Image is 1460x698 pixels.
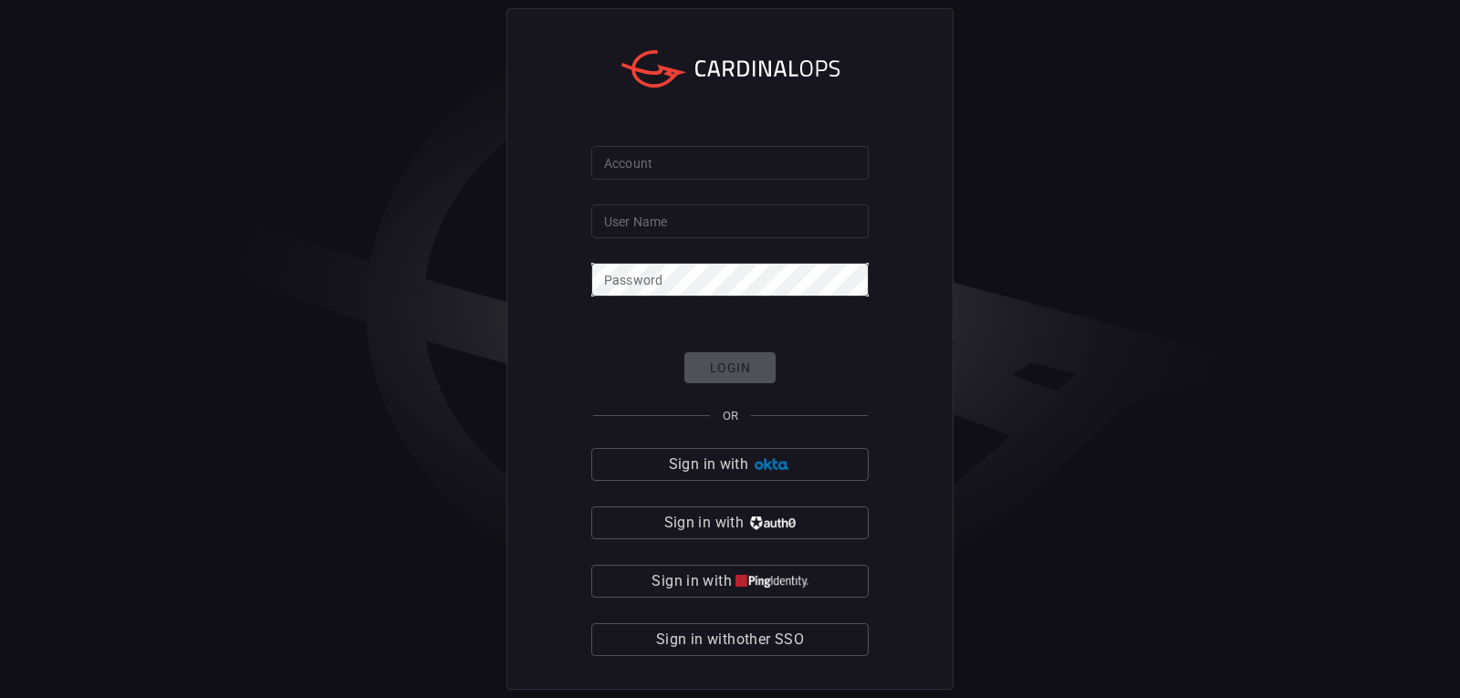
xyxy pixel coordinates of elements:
[656,627,804,652] span: Sign in with other SSO
[652,568,731,594] span: Sign in with
[591,204,869,238] input: Type your user name
[591,506,869,539] button: Sign in with
[591,623,869,656] button: Sign in withother SSO
[752,458,791,472] img: Ad5vKXme8s1CQAAAABJRU5ErkJggg==
[591,565,869,598] button: Sign in with
[591,448,869,481] button: Sign in with
[591,146,869,180] input: Type your account
[747,516,796,530] img: vP8Hhh4KuCH8AavWKdZY7RZgAAAAASUVORK5CYII=
[723,409,738,422] span: OR
[735,575,808,589] img: quu4iresuhQAAAABJRU5ErkJggg==
[664,510,744,536] span: Sign in with
[669,452,748,477] span: Sign in with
